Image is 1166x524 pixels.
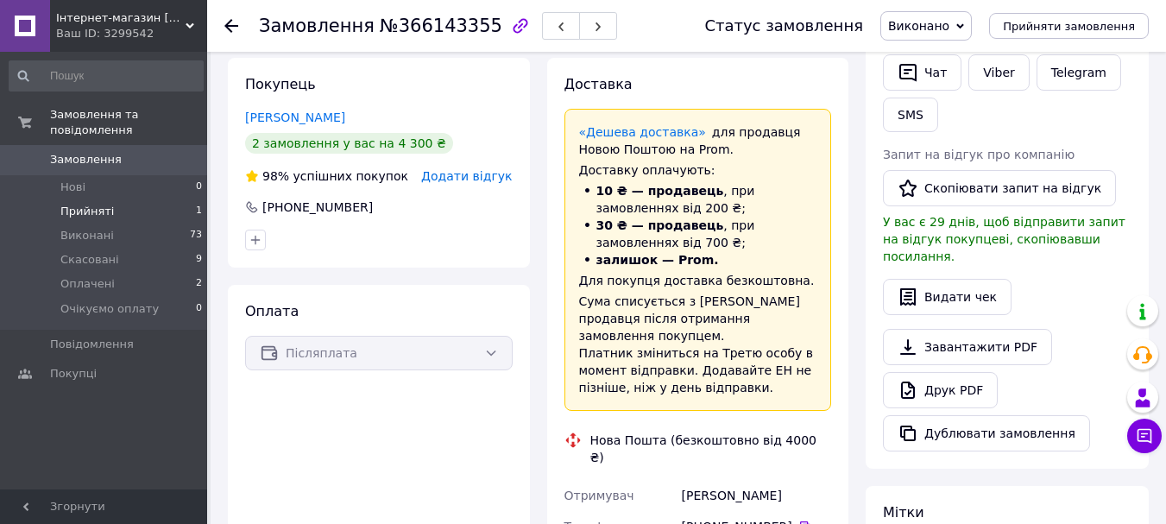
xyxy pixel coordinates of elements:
button: Чат [883,54,961,91]
span: У вас є 29 днів, щоб відправити запит на відгук покупцеві, скопіювавши посилання. [883,215,1125,263]
input: Пошук [9,60,204,92]
span: Замовлення [259,16,375,36]
button: SMS [883,98,938,132]
span: Прийняті [60,204,114,219]
a: Завантажити PDF [883,329,1052,365]
a: Telegram [1037,54,1121,91]
span: 0 [196,301,202,317]
button: Дублювати замовлення [883,415,1090,451]
span: залишок — Prom. [596,253,719,267]
div: Статус замовлення [704,17,863,35]
span: Покупець [245,76,316,92]
div: 2 замовлення у вас на 4 300 ₴ [245,133,453,154]
button: Прийняти замовлення [989,13,1149,39]
span: Скасовані [60,252,119,268]
div: Сума списується з [PERSON_NAME] продавця після отримання замовлення покупцем. Платник зміниться н... [579,293,817,396]
span: Нові [60,180,85,195]
span: Повідомлення [50,337,134,352]
div: Для покупця доставка безкоштовна. [579,272,817,289]
div: [PHONE_NUMBER] [261,199,375,216]
span: Інтернет-магазин Anita care [56,10,186,26]
div: Ваш ID: 3299542 [56,26,207,41]
span: Отримувач [564,489,634,502]
span: Доставка [564,76,633,92]
button: Чат з покупцем [1127,419,1162,453]
a: Viber [968,54,1029,91]
span: Прийняти замовлення [1003,20,1135,33]
div: Нова Пошта (безкоштовно від 4000 ₴) [586,432,836,466]
div: успішних покупок [245,167,408,185]
div: Повернутися назад [224,17,238,35]
span: Виконано [888,19,949,33]
a: Друк PDF [883,372,998,408]
span: Оплата [245,303,299,319]
span: Очікуємо оплату [60,301,159,317]
span: №366143355 [380,16,502,36]
li: , при замовленнях від 700 ₴; [579,217,817,251]
span: 1 [196,204,202,219]
div: [PERSON_NAME] [678,480,835,511]
span: Запит на відгук про компанію [883,148,1075,161]
span: 73 [190,228,202,243]
span: 98% [262,169,289,183]
span: Покупці [50,366,97,382]
button: Скопіювати запит на відгук [883,170,1116,206]
span: Мітки [883,504,924,521]
li: , при замовленнях від 200 ₴; [579,182,817,217]
a: [PERSON_NAME] [245,110,345,124]
span: 2 [196,276,202,292]
span: 9 [196,252,202,268]
button: Видати чек [883,279,1012,315]
span: Замовлення [50,152,122,167]
span: Оплачені [60,276,115,292]
div: Доставку оплачують: [579,161,817,179]
span: 0 [196,180,202,195]
span: Додати відгук [421,169,512,183]
span: 10 ₴ — продавець [596,184,724,198]
div: для продавця Новою Поштою на Prom. [579,123,817,158]
span: Замовлення та повідомлення [50,107,207,138]
span: Виконані [60,228,114,243]
a: «Дешева доставка» [579,125,706,139]
span: 30 ₴ — продавець [596,218,724,232]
